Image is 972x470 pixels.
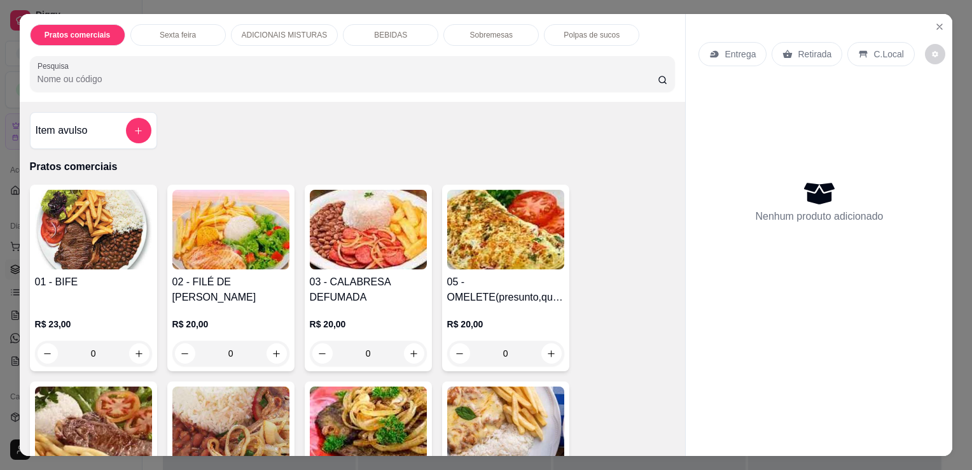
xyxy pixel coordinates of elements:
p: C.Local [873,48,903,61]
p: Entrega [725,48,756,61]
h4: 02 - FILÉ DE [PERSON_NAME] [172,274,289,305]
img: product-image [172,387,289,466]
img: product-image [172,190,289,269]
button: add-separate-item [126,118,151,143]
p: Pratos comerciais [45,30,110,40]
p: R$ 20,00 [447,318,564,331]
img: product-image [35,387,152,466]
input: Pesquisa [38,73,658,85]
p: Polpas de sucos [564,30,620,40]
label: Pesquisa [38,61,73,71]
img: product-image [447,387,564,466]
p: R$ 20,00 [310,318,427,331]
h4: 03 - CALABRESA DEFUMADA [310,274,427,305]
p: Sobremesas [470,30,513,40]
p: Nenhum produto adicionado [755,209,883,224]
img: product-image [310,190,427,269]
button: Close [929,17,950,37]
button: decrease-product-quantity [925,44,945,64]
p: Retirada [798,48,831,61]
p: R$ 20,00 [172,318,289,331]
p: R$ 23,00 [35,318,152,331]
h4: 01 - BIFE [35,274,152,290]
h4: 05 - OMELETE(presunto,queijo,tomate e cebola ) [447,274,564,305]
p: BEBIDAS [374,30,407,40]
p: Sexta feira [160,30,196,40]
img: product-image [310,387,427,466]
img: product-image [35,190,152,269]
img: product-image [447,190,564,269]
p: Pratos comerciais [30,159,676,174]
p: ADICIONAIS MISTURAS [242,30,328,40]
h4: Item avulso [36,123,88,138]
